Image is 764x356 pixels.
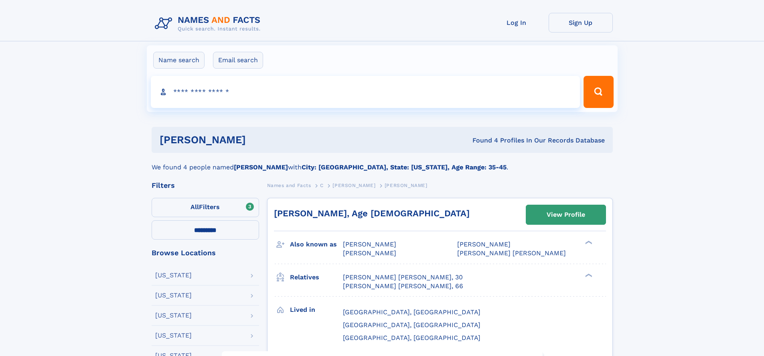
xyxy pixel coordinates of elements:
[343,321,480,329] span: [GEOGRAPHIC_DATA], [GEOGRAPHIC_DATA]
[359,136,605,145] div: Found 4 Profiles In Our Records Database
[320,183,324,188] span: C
[152,182,259,189] div: Filters
[152,249,259,256] div: Browse Locations
[385,183,428,188] span: [PERSON_NAME]
[584,76,613,108] button: Search Button
[190,203,199,211] span: All
[549,13,613,33] a: Sign Up
[320,180,324,190] a: C
[155,332,192,339] div: [US_STATE]
[343,240,396,248] span: [PERSON_NAME]
[457,240,511,248] span: [PERSON_NAME]
[526,205,606,224] a: View Profile
[343,308,480,316] span: [GEOGRAPHIC_DATA], [GEOGRAPHIC_DATA]
[332,180,375,190] a: [PERSON_NAME]
[155,292,192,299] div: [US_STATE]
[332,183,375,188] span: [PERSON_NAME]
[484,13,549,33] a: Log In
[290,271,343,284] h3: Relatives
[343,334,480,342] span: [GEOGRAPHIC_DATA], [GEOGRAPHIC_DATA]
[160,135,359,145] h1: [PERSON_NAME]
[153,52,205,69] label: Name search
[583,273,593,278] div: ❯
[290,303,343,317] h3: Lived in
[267,180,311,190] a: Names and Facts
[152,13,267,35] img: Logo Names and Facts
[302,163,507,171] b: City: [GEOGRAPHIC_DATA], State: [US_STATE], Age Range: 35-45
[152,198,259,217] label: Filters
[151,76,580,108] input: search input
[213,52,263,69] label: Email search
[457,249,566,257] span: [PERSON_NAME] [PERSON_NAME]
[290,238,343,251] h3: Also known as
[547,205,585,224] div: View Profile
[343,249,396,257] span: [PERSON_NAME]
[274,208,470,218] a: [PERSON_NAME], Age [DEMOGRAPHIC_DATA]
[343,273,463,282] a: [PERSON_NAME] [PERSON_NAME], 30
[155,272,192,279] div: [US_STATE]
[343,282,463,291] a: [PERSON_NAME] [PERSON_NAME], 66
[152,153,613,172] div: We found 4 people named with .
[583,240,593,245] div: ❯
[234,163,288,171] b: [PERSON_NAME]
[155,312,192,319] div: [US_STATE]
